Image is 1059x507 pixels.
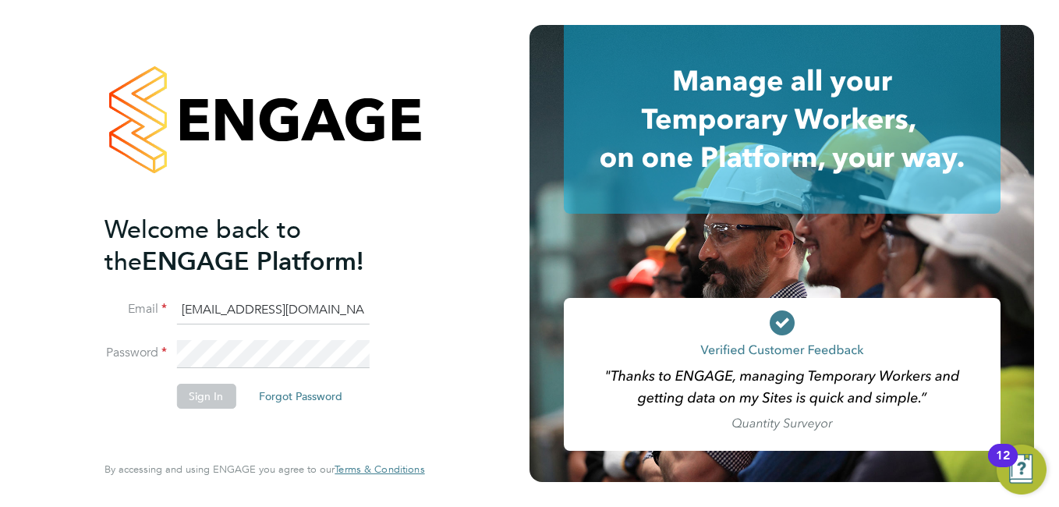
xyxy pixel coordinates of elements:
span: Terms & Conditions [335,463,424,476]
button: Open Resource Center, 12 new notifications [997,445,1047,495]
a: Terms & Conditions [335,463,424,476]
span: By accessing and using ENGAGE you agree to our [104,463,424,476]
button: Forgot Password [246,384,355,409]
span: Welcome back to the [104,214,301,277]
input: Enter your work email... [176,296,369,324]
div: 12 [996,456,1010,476]
h2: ENGAGE Platform! [104,214,409,278]
button: Sign In [176,384,236,409]
label: Email [104,301,167,317]
label: Password [104,345,167,361]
